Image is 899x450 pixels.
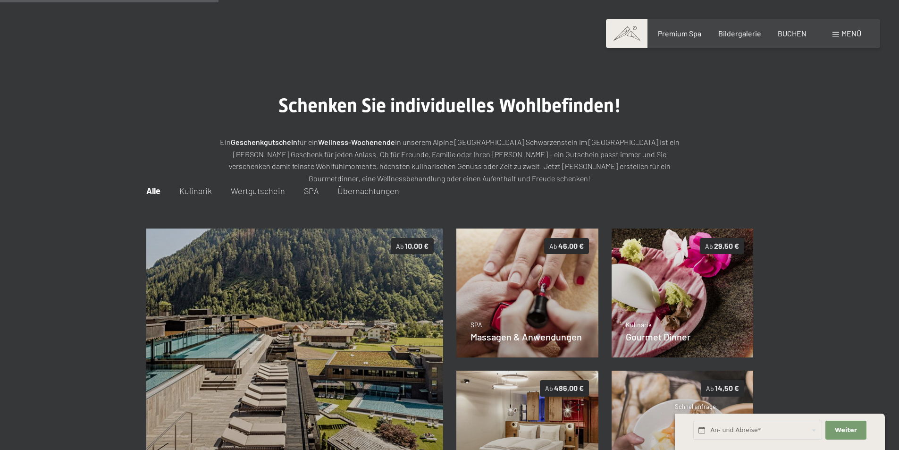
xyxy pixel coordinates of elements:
[841,29,861,38] span: Menü
[778,29,807,38] a: BUCHEN
[825,421,866,440] button: Weiter
[675,403,716,410] span: Schnellanfrage
[231,137,297,146] strong: Geschenkgutschein
[214,136,686,184] p: Ein für ein in unserem Alpine [GEOGRAPHIC_DATA] Schwarzenstein im [GEOGRAPHIC_DATA] ist ein [PERS...
[318,137,395,146] strong: Wellness-Wochenende
[718,29,761,38] a: Bildergalerie
[658,29,701,38] a: Premium Spa
[835,426,857,434] span: Weiter
[278,94,621,117] span: Schenken Sie individuelles Wohlbefinden!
